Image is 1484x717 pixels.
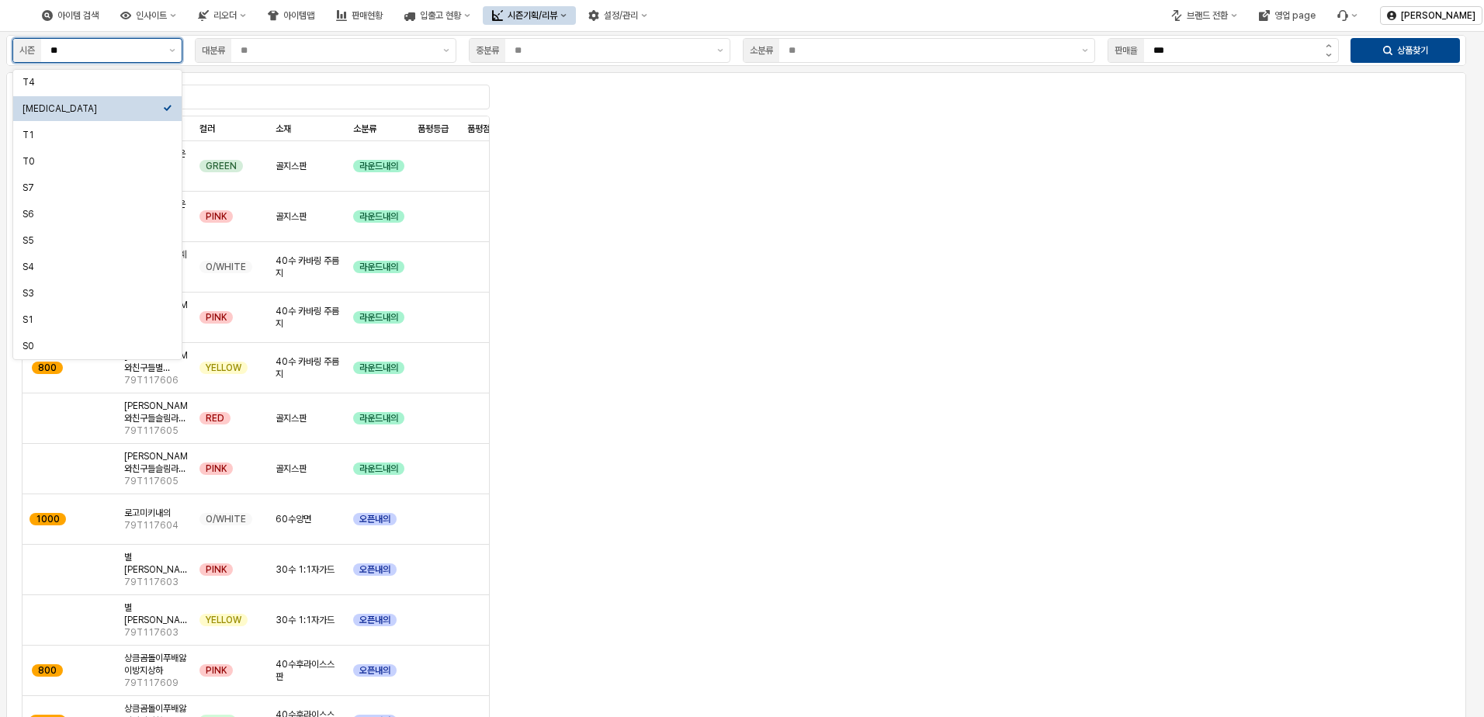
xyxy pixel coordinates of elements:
div: S1 [23,313,163,326]
button: 영업 page [1250,6,1325,25]
span: 오픈내의 [359,614,390,626]
div: S0 [23,340,163,352]
div: 리오더 [213,10,237,21]
span: 40수후라이스스판 [276,658,341,683]
span: 소분류 [353,123,376,135]
button: 설정/관리 [579,6,657,25]
span: 품평등급 [418,123,449,135]
span: O/WHITE [206,513,246,525]
span: [PERSON_NAME]와친구들슬림라운드내의 [124,400,187,424]
div: T0 [23,155,163,168]
div: 브랜드 전환 [1162,6,1246,25]
button: 제안 사항 표시 [1076,39,1094,62]
div: 소분류 [750,43,773,58]
div: 입출고 현황 [395,6,480,25]
span: 1000 [36,513,60,525]
div: Select an option [13,69,182,360]
span: 라운드내의 [359,362,398,374]
div: S3 [23,287,163,300]
div: S6 [23,208,163,220]
span: YELLOW [206,362,241,374]
span: RED [206,412,224,424]
span: [PERSON_NAME]와친구들별[PERSON_NAME] [124,349,187,374]
button: 인사이트 [111,6,185,25]
button: 리오더 [189,6,255,25]
span: [PERSON_NAME]와친구들슬림라운드내의 [124,450,187,475]
span: 오픈내의 [359,664,390,677]
span: 소재 [276,123,291,135]
span: 별[PERSON_NAME][PERSON_NAME]내의 [124,551,187,576]
button: 제안 사항 표시 [437,39,456,62]
span: 라운드내의 [359,210,398,223]
span: 라운드내의 [359,412,398,424]
span: 라운드내의 [359,261,398,273]
span: PINK [206,462,227,475]
span: 컬러 [199,123,215,135]
div: 인사이트 [136,10,167,21]
p: 상품찾기 [1397,44,1428,57]
div: 중분류 [476,43,499,58]
div: [MEDICAL_DATA] [23,102,163,115]
span: 800 [38,664,57,677]
span: 79T117605 [124,475,179,487]
div: S7 [23,182,163,194]
span: 79T117605 [124,424,179,437]
span: 40수 카바링 주름지 [276,305,341,330]
span: 30수 1:1자가드 [276,563,335,576]
span: 상큼곰돌이푸배앓이방지상하 [124,652,187,677]
span: 30수 1:1자가드 [276,614,335,626]
span: 오픈내의 [359,513,390,525]
div: 시즌기획/리뷰 [508,10,557,21]
span: 40수 카바링 주름지 [276,255,341,279]
span: 라운드내의 [359,311,398,324]
div: 아이템 검색 [57,10,99,21]
span: 79T117603 [124,626,179,639]
div: 시즌 [19,43,35,58]
div: 판매현황 [352,10,383,21]
button: [PERSON_NAME] [1380,6,1482,25]
span: 별[PERSON_NAME][PERSON_NAME]내의 [124,601,187,626]
span: 골지스판 [276,210,307,223]
button: 상품찾기 [1351,38,1460,63]
button: 감소 [1319,51,1338,63]
span: 골지스판 [276,462,307,475]
div: S5 [23,234,163,247]
div: Menu item 6 [1328,6,1367,25]
div: 아이템맵 [283,10,314,21]
button: 제안 사항 표시 [163,39,182,62]
span: PINK [206,563,227,576]
div: 브랜드 전환 [1187,10,1228,21]
span: 로고미키내의 [124,507,171,519]
span: PINK [206,311,227,324]
button: 아이템맵 [258,6,324,25]
div: 판매율 [1115,43,1138,58]
div: T4 [23,76,163,88]
span: PINK [206,664,227,677]
span: 라운드내의 [359,160,398,172]
span: GREEN [206,160,237,172]
span: 라운드내의 [359,462,398,475]
div: 설정/관리 [604,10,638,21]
div: 영업 page [1274,10,1316,21]
button: 시즌기획/리뷰 [483,6,576,25]
span: PINK [206,210,227,223]
button: 아이템 검색 [33,6,108,25]
span: 800 [38,362,57,374]
span: 품평점수 [467,123,498,135]
span: 79T117604 [124,519,179,532]
span: 오픈내의 [359,563,390,576]
button: 판매현황 [327,6,392,25]
button: 제안 사항 표시 [711,39,730,62]
span: 79T117609 [124,677,179,689]
span: 40수 카바링 주름지 [276,355,341,380]
span: 60수양면 [276,513,311,525]
span: 골지스판 [276,412,307,424]
span: O/WHITE [206,261,246,273]
div: 입출고 현황 [420,10,461,21]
